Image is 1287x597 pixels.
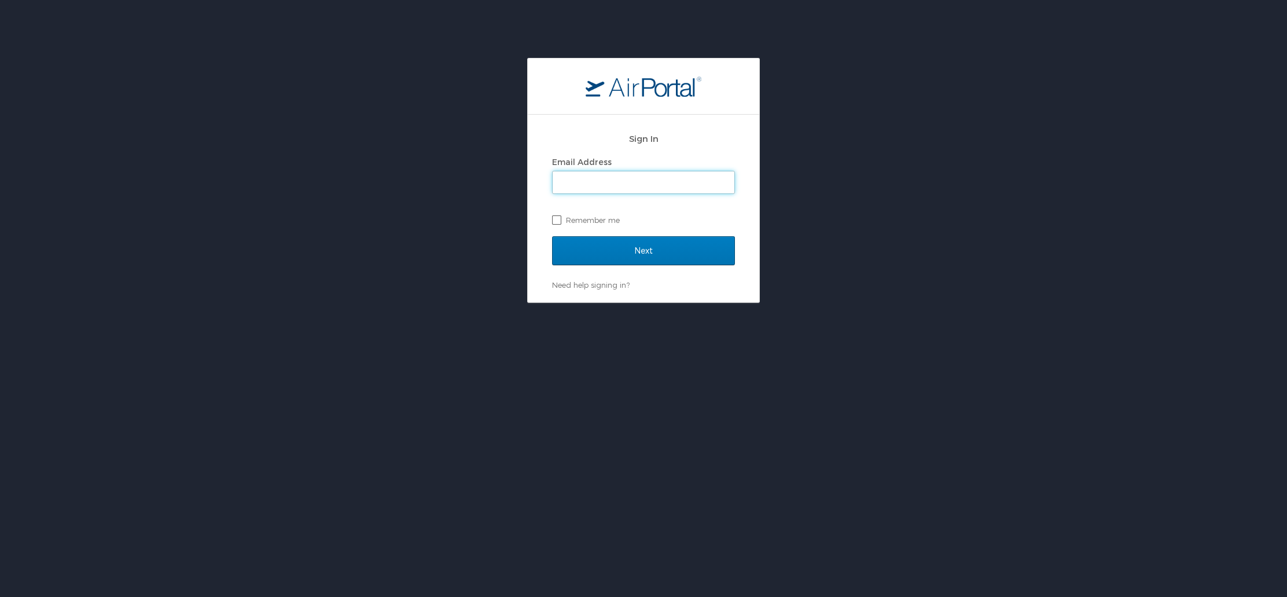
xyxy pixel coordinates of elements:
[552,280,630,290] a: Need help signing in?
[586,76,701,97] img: logo
[552,157,612,167] label: Email Address
[552,132,735,145] h2: Sign In
[552,211,735,229] label: Remember me
[552,236,735,265] input: Next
